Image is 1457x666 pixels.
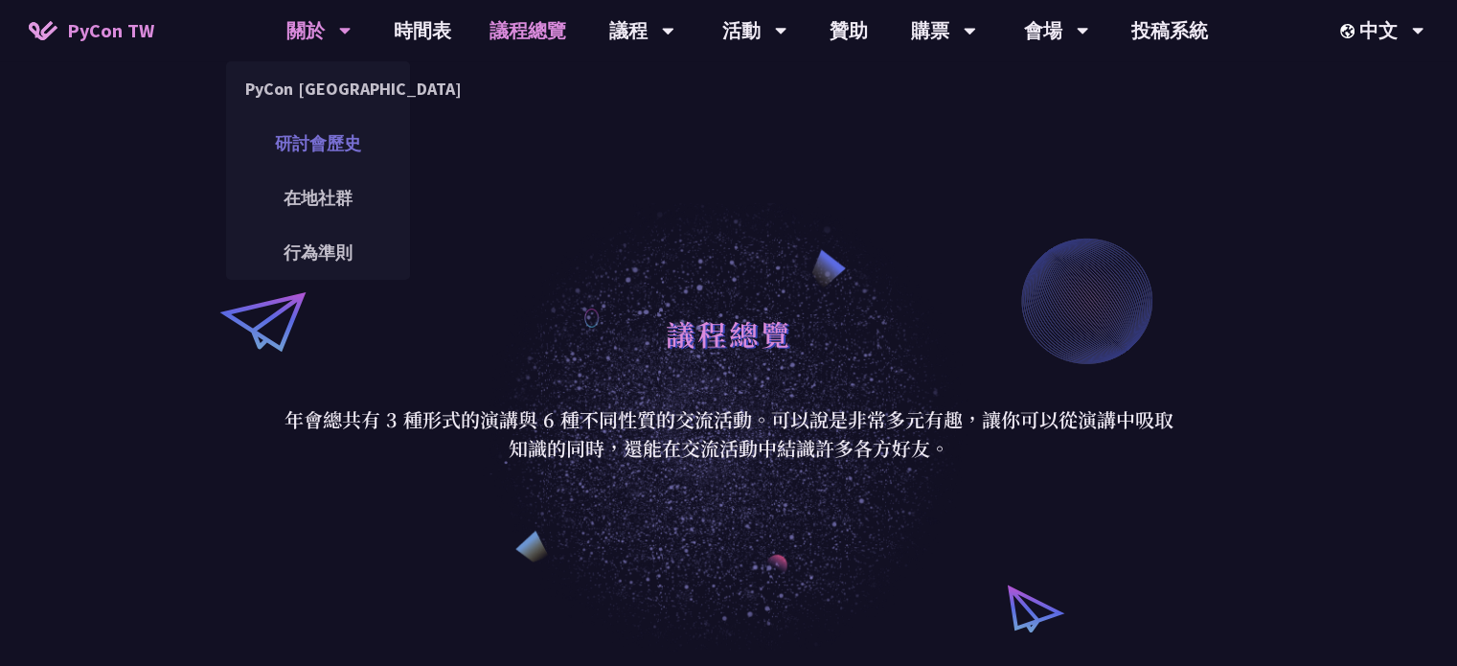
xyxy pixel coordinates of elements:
p: 年會總共有 3 種形式的演講與 6 種不同性質的交流活動。可以說是非常多元有趣，讓你可以從演講中吸取知識的同時，還能在交流活動中結識許多各方好友。 [284,405,1174,463]
h1: 議程總覽 [666,305,792,362]
a: PyCon TW [10,7,173,55]
a: 研討會歷史 [226,121,410,166]
a: PyCon [GEOGRAPHIC_DATA] [226,66,410,111]
a: 行為準則 [226,230,410,275]
img: Locale Icon [1340,24,1359,38]
img: Home icon of PyCon TW 2025 [29,21,57,40]
a: 在地社群 [226,175,410,220]
span: PyCon TW [67,16,154,45]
